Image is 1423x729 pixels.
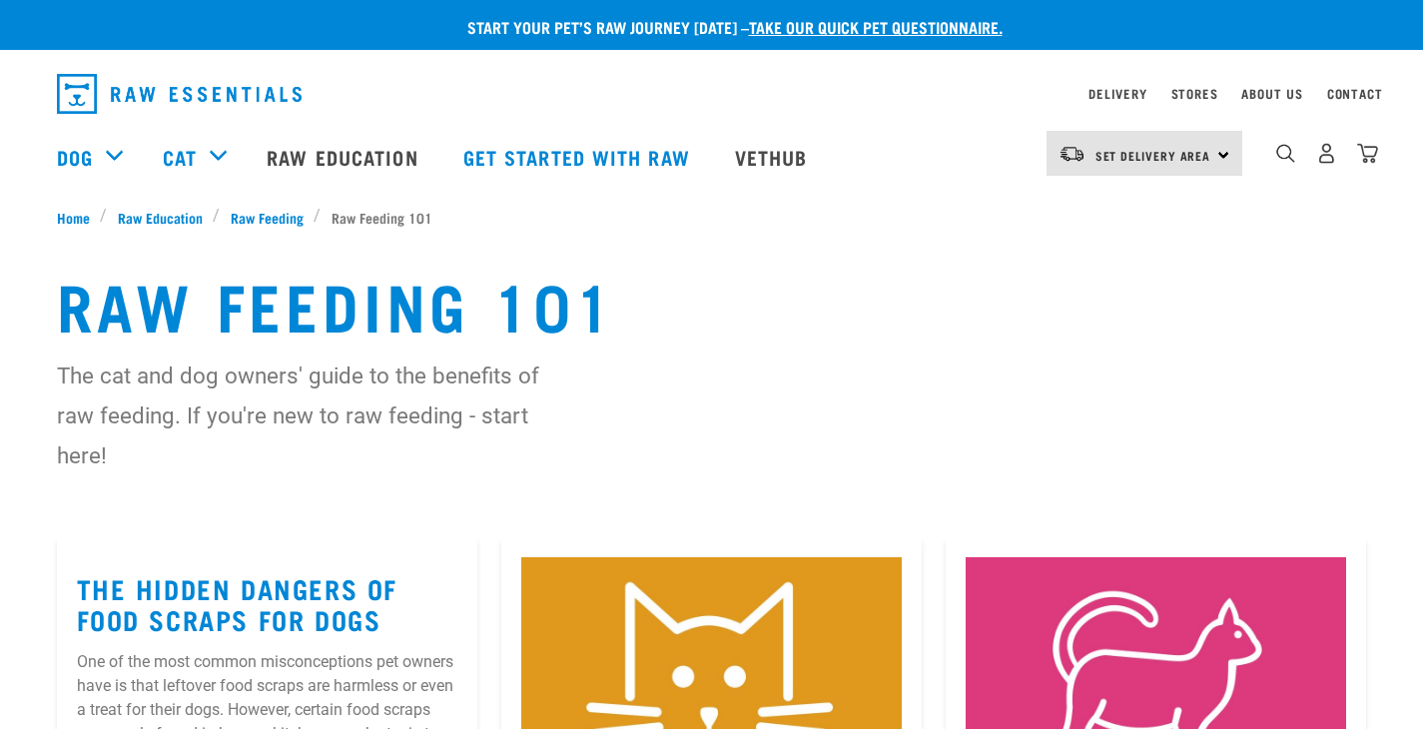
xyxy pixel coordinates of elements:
[118,207,203,228] span: Raw Education
[57,356,581,475] p: The cat and dog owners' guide to the benefits of raw feeding. If you're new to raw feeding - star...
[1316,143,1337,164] img: user.png
[57,207,1367,228] nav: breadcrumbs
[77,580,398,626] a: The Hidden Dangers of Food Scraps for Dogs
[220,207,314,228] a: Raw Feeding
[1059,145,1085,163] img: van-moving.png
[1095,152,1211,159] span: Set Delivery Area
[231,207,304,228] span: Raw Feeding
[443,117,715,197] a: Get started with Raw
[57,142,93,172] a: Dog
[1327,90,1383,97] a: Contact
[107,207,213,228] a: Raw Education
[1357,143,1378,164] img: home-icon@2x.png
[57,207,101,228] a: Home
[1276,144,1295,163] img: home-icon-1@2x.png
[57,74,302,114] img: Raw Essentials Logo
[41,66,1383,122] nav: dropdown navigation
[57,207,90,228] span: Home
[749,22,1003,31] a: take our quick pet questionnaire.
[163,142,197,172] a: Cat
[57,268,1367,340] h1: Raw Feeding 101
[1171,90,1218,97] a: Stores
[1241,90,1302,97] a: About Us
[247,117,442,197] a: Raw Education
[715,117,833,197] a: Vethub
[1088,90,1146,97] a: Delivery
